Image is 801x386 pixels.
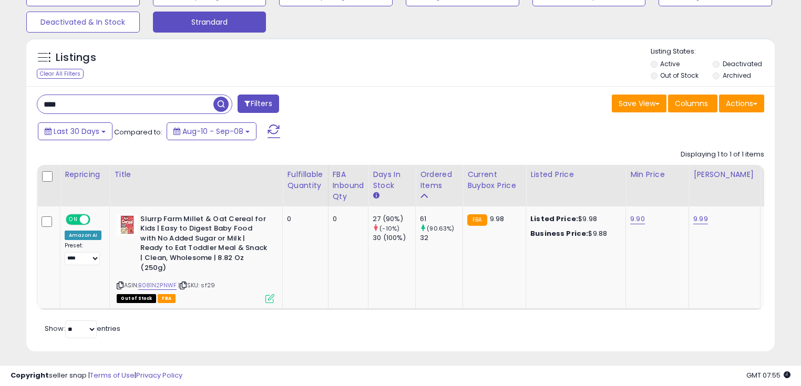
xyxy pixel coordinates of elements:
[114,127,162,137] span: Compared to:
[178,281,215,289] span: | SKU: sf29
[182,126,243,137] span: Aug-10 - Sep-08
[420,214,463,224] div: 61
[114,169,278,180] div: Title
[117,294,156,303] span: All listings that are currently out of stock and unavailable for purchase on Amazon
[675,98,708,109] span: Columns
[373,233,415,243] div: 30 (100%)
[90,370,135,380] a: Terms of Use
[612,95,666,112] button: Save View
[467,169,521,191] div: Current Buybox Price
[65,231,101,240] div: Amazon AI
[651,47,775,57] p: Listing States:
[693,169,756,180] div: [PERSON_NAME]
[723,71,751,80] label: Archived
[530,214,618,224] div: $9.98
[136,370,182,380] a: Privacy Policy
[89,215,106,224] span: OFF
[719,95,764,112] button: Actions
[140,214,268,275] b: Slurrp Farm Millet & Oat Cereal for Kids | Easy to Digest Baby Food with No Added Sugar or Milk |...
[420,169,458,191] div: Ordered Items
[630,214,645,224] a: 9.90
[373,169,411,191] div: Days In Stock
[167,122,256,140] button: Aug-10 - Sep-08
[746,370,790,380] span: 2025-10-9 07:55 GMT
[420,233,463,243] div: 32
[11,370,49,380] strong: Copyright
[56,50,96,65] h5: Listings
[373,191,379,201] small: Days In Stock.
[238,95,279,113] button: Filters
[373,214,415,224] div: 27 (90%)
[530,229,618,238] div: $9.88
[467,214,487,226] small: FBA
[117,214,274,302] div: ASIN:
[379,224,399,233] small: (-10%)
[333,214,361,224] div: 0
[138,281,177,290] a: B081N2PNWF
[530,214,578,224] b: Listed Price:
[427,224,454,233] small: (90.63%)
[45,324,120,333] span: Show: entries
[287,169,323,191] div: Fulfillable Quantity
[67,215,80,224] span: ON
[630,169,684,180] div: Min Price
[660,59,680,68] label: Active
[153,12,266,33] button: Strandard
[287,214,320,224] div: 0
[26,12,140,33] button: Deactivated & In Stock
[693,214,708,224] a: 9.99
[668,95,717,112] button: Columns
[65,169,105,180] div: Repricing
[660,71,699,80] label: Out of Stock
[333,169,364,202] div: FBA inbound Qty
[37,69,84,79] div: Clear All Filters
[65,242,101,266] div: Preset:
[530,228,588,238] b: Business Price:
[117,214,138,235] img: 51qGb0nZBrL._SL40_.jpg
[54,126,99,137] span: Last 30 Days
[490,214,505,224] span: 9.98
[681,150,764,160] div: Displaying 1 to 1 of 1 items
[723,59,762,68] label: Deactivated
[38,122,112,140] button: Last 30 Days
[530,169,621,180] div: Listed Price
[11,371,182,381] div: seller snap | |
[158,294,176,303] span: FBA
